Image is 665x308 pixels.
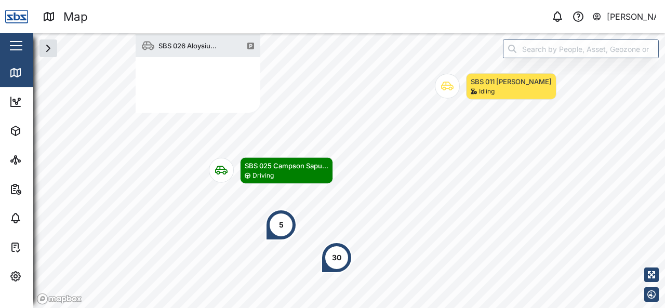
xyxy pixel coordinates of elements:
[63,8,88,26] div: Map
[607,10,657,23] div: [PERSON_NAME]
[209,157,333,184] div: Map marker
[592,9,657,24] button: [PERSON_NAME]
[332,252,341,263] div: 30
[252,171,274,181] div: Driving
[33,33,665,308] canvas: Map
[471,76,552,87] div: SBS 011 [PERSON_NAME]
[27,125,59,137] div: Assets
[321,242,352,273] div: Map marker
[435,73,556,100] div: Map marker
[27,154,52,166] div: Sites
[27,242,56,253] div: Tasks
[27,271,64,282] div: Settings
[265,209,297,240] div: Map marker
[245,160,328,171] div: SBS 025 Campson Sapu...
[5,5,28,28] img: Main Logo
[479,87,495,97] div: Idling
[36,293,82,305] a: Mapbox logo
[27,96,74,108] div: Dashboard
[503,39,659,58] input: Search by People, Asset, Geozone or Place
[27,67,50,78] div: Map
[27,183,62,195] div: Reports
[136,11,260,113] div: grid
[27,212,59,224] div: Alarms
[154,41,221,51] div: SBS 026 Aloysiu...
[279,219,284,231] div: 5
